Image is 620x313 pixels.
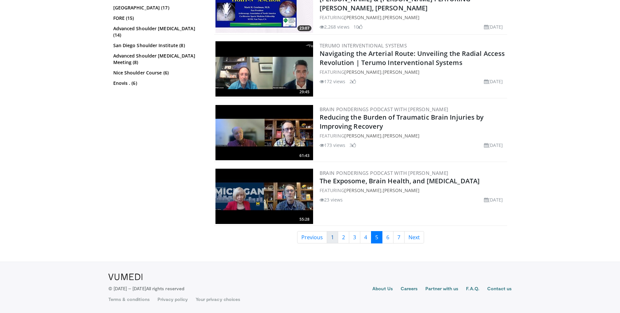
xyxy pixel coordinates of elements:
[344,187,381,193] a: [PERSON_NAME]
[320,78,346,85] li: 172 views
[344,69,381,75] a: [PERSON_NAME]
[425,285,458,293] a: Partner with us
[320,69,506,75] div: FEATURING ,
[327,231,338,243] a: 1
[196,296,240,303] a: Your privacy choices
[484,196,503,203] li: [DATE]
[215,41,313,97] a: 29:45
[350,142,356,149] li: 3
[215,169,313,224] img: 7c8f3c73-c79a-4593-9dba-88556e7777d5.300x170_q85_crop-smart_upscale.jpg
[158,296,188,303] a: Privacy policy
[113,5,203,11] a: [GEOGRAPHIC_DATA] (17)
[466,285,479,293] a: F.A.Q.
[320,23,350,30] li: 2,268 views
[320,187,506,194] div: FEATURING ,
[320,196,343,203] li: 23 views
[215,169,313,224] a: 55:28
[383,133,420,139] a: [PERSON_NAME]
[113,70,203,76] a: Nice Shoulder Course (6)
[113,80,203,86] a: Enovis . (6)
[404,231,424,243] a: Next
[344,133,381,139] a: [PERSON_NAME]
[320,142,346,149] li: 173 views
[484,23,503,30] li: [DATE]
[383,187,420,193] a: [PERSON_NAME]
[108,296,150,303] a: Terms & conditions
[393,231,405,243] a: 7
[320,14,506,21] div: FEATURING ,
[338,231,349,243] a: 2
[297,89,311,95] span: 29:45
[320,42,407,49] a: Terumo Interventional Systems
[215,41,313,97] img: c9c93cff-39a6-45d4-93bd-842af4d4d487.png.300x170_q85_crop-smart_upscale.png
[487,285,512,293] a: Contact us
[297,231,327,243] a: Previous
[113,25,203,38] a: Advanced Shoulder [MEDICAL_DATA] (14)
[113,42,203,49] a: San Diego Shoulder Institute (8)
[108,285,185,292] p: © [DATE] – [DATE]
[349,231,360,243] a: 3
[320,113,484,131] a: Reducing the Burden of Traumatic Brain Injuries by Improving Recovery
[297,216,311,222] span: 55:28
[146,286,184,291] span: All rights reserved
[297,25,311,31] span: 23:07
[108,274,143,280] img: VuMedi Logo
[360,231,371,243] a: 4
[113,53,203,66] a: Advanced Shoulder [MEDICAL_DATA] Meeting (8)
[320,170,448,176] a: BRAIN PONDERINGS podcast with [PERSON_NAME]
[372,285,393,293] a: About Us
[320,132,506,139] div: FEATURING ,
[383,14,420,20] a: [PERSON_NAME]
[320,176,480,185] a: The Exposome, Brain Health, and [MEDICAL_DATA]
[484,78,503,85] li: [DATE]
[401,285,418,293] a: Careers
[113,15,203,21] a: FORE (15)
[214,231,507,243] nav: Search results pages
[320,106,448,112] a: BRAIN PONDERINGS podcast with [PERSON_NAME]
[383,69,420,75] a: [PERSON_NAME]
[350,78,356,85] li: 2
[297,153,311,159] span: 61:43
[371,231,382,243] a: 5
[215,105,313,160] img: dd7de52f-9d50-40e0-88fb-3e18232cb4d2.300x170_q85_crop-smart_upscale.jpg
[344,14,381,20] a: [PERSON_NAME]
[353,23,363,30] li: 10
[320,49,505,67] a: Navigating the Arterial Route: Unveiling the Radial Access Revolution | Terumo Interventional Sys...
[382,231,393,243] a: 6
[484,142,503,149] li: [DATE]
[215,105,313,160] a: 61:43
